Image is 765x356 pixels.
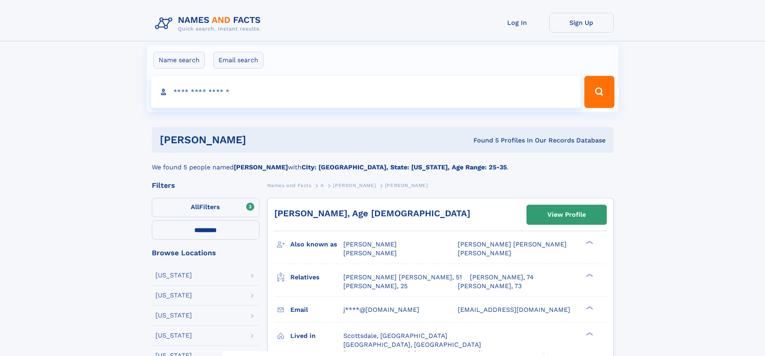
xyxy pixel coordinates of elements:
[333,183,376,188] span: [PERSON_NAME]
[343,332,447,340] span: Scottsdale, [GEOGRAPHIC_DATA]
[320,180,324,190] a: A
[584,240,594,245] div: ❯
[458,240,567,248] span: [PERSON_NAME] [PERSON_NAME]
[213,52,263,69] label: Email search
[191,203,199,211] span: All
[160,135,360,145] h1: [PERSON_NAME]
[151,76,581,108] input: search input
[152,198,259,217] label: Filters
[290,303,343,317] h3: Email
[458,306,570,313] span: [EMAIL_ADDRESS][DOMAIN_NAME]
[290,238,343,251] h3: Also known as
[152,249,259,256] div: Browse Locations
[152,13,267,35] img: Logo Names and Facts
[343,240,397,248] span: [PERSON_NAME]
[155,332,192,339] div: [US_STATE]
[470,273,534,282] a: [PERSON_NAME], 74
[290,271,343,284] h3: Relatives
[267,180,312,190] a: Names and Facts
[274,208,470,218] a: [PERSON_NAME], Age [DEMOGRAPHIC_DATA]
[584,305,594,310] div: ❯
[234,163,288,171] b: [PERSON_NAME]
[152,182,259,189] div: Filters
[485,13,549,33] a: Log In
[320,183,324,188] span: A
[549,13,614,33] a: Sign Up
[302,163,507,171] b: City: [GEOGRAPHIC_DATA], State: [US_STATE], Age Range: 25-35
[343,282,408,291] a: [PERSON_NAME], 25
[152,153,614,172] div: We found 5 people named with .
[333,180,376,190] a: [PERSON_NAME]
[343,273,462,282] a: [PERSON_NAME] [PERSON_NAME], 51
[343,249,397,257] span: [PERSON_NAME]
[458,282,522,291] a: [PERSON_NAME], 73
[458,249,511,257] span: [PERSON_NAME]
[155,312,192,319] div: [US_STATE]
[343,341,481,348] span: [GEOGRAPHIC_DATA], [GEOGRAPHIC_DATA]
[584,76,614,108] button: Search Button
[385,183,428,188] span: [PERSON_NAME]
[155,272,192,279] div: [US_STATE]
[584,273,594,278] div: ❯
[527,205,606,224] a: View Profile
[547,205,586,224] div: View Profile
[360,136,606,145] div: Found 5 Profiles In Our Records Database
[155,292,192,299] div: [US_STATE]
[290,329,343,343] h3: Lived in
[584,331,594,336] div: ❯
[153,52,205,69] label: Name search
